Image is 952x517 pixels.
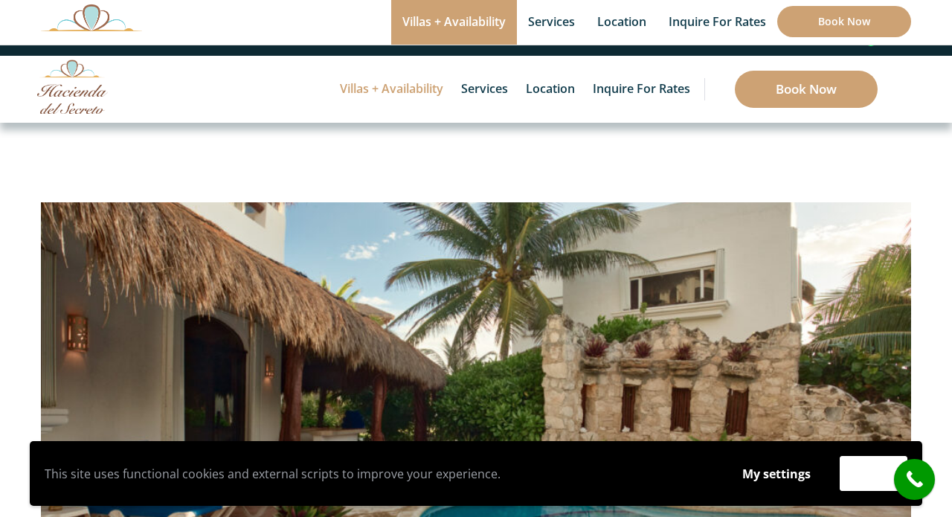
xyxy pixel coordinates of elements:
[735,71,878,108] a: Book Now
[777,6,911,37] a: Book Now
[894,459,935,500] a: call
[332,56,451,123] a: Villas + Availability
[454,56,515,123] a: Services
[840,456,907,491] button: Accept
[728,457,825,491] button: My settings
[41,4,142,31] img: Awesome Logo
[585,56,698,123] a: Inquire for Rates
[518,56,582,123] a: Location
[45,463,713,485] p: This site uses functional cookies and external scripts to improve your experience.
[37,60,108,114] img: Awesome Logo
[898,463,931,496] i: call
